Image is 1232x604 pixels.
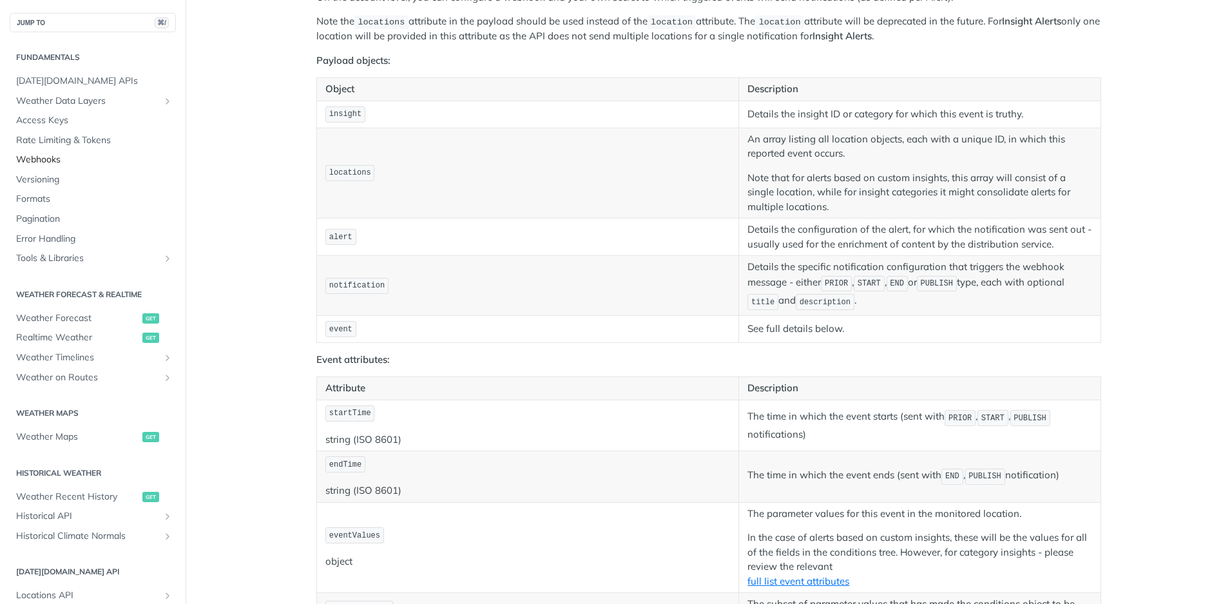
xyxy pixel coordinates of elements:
[329,325,352,334] span: event
[162,96,173,106] button: Show subpages for Weather Data Layers
[329,531,380,540] span: eventValues
[358,17,405,27] span: locations
[16,510,159,523] span: Historical API
[890,279,904,288] span: END
[16,431,139,443] span: Weather Maps
[10,467,176,479] h2: Historical Weather
[10,527,176,546] a: Historical Climate NormalsShow subpages for Historical Climate Normals
[10,249,176,268] a: Tools & LibrariesShow subpages for Tools & Libraries
[10,407,176,419] h2: Weather Maps
[10,170,176,190] a: Versioning
[10,507,176,526] a: Historical APIShow subpages for Historical API
[747,107,1092,122] p: Details the insight ID or category for which this event is truthy.
[16,153,173,166] span: Webhooks
[948,414,972,423] span: PRIOR
[325,82,730,97] p: Object
[968,472,1001,481] span: PUBLISH
[162,511,173,521] button: Show subpages for Historical API
[10,209,176,229] a: Pagination
[10,111,176,130] a: Access Keys
[10,487,176,507] a: Weather Recent Historyget
[10,190,176,209] a: Formats
[142,313,159,324] span: get
[10,150,176,170] a: Webhooks
[325,381,730,396] p: Attribute
[16,530,159,543] span: Historical Climate Normals
[329,460,361,469] span: endTime
[325,433,730,447] p: string (ISO 8601)
[747,322,1092,336] p: See full details below.
[10,52,176,63] h2: Fundamentals
[316,14,1101,44] p: Note the attribute in the payload should be used instead of the attribute. The attribute will be ...
[316,353,390,365] strong: Event attributes:
[858,279,881,288] span: START
[162,590,173,601] button: Show subpages for Locations API
[10,566,176,578] h2: [DATE][DOMAIN_NAME] API
[16,233,173,246] span: Error Handling
[747,222,1092,251] p: Details the configuration of the alert, for which the notification was sent out - usually used fo...
[10,92,176,111] a: Weather Data LayersShow subpages for Weather Data Layers
[747,132,1092,161] p: An array listing all location objects, each with a unique ID, in which this reported event occurs.
[747,82,1092,97] p: Description
[16,95,159,108] span: Weather Data Layers
[945,472,959,481] span: END
[759,17,801,27] span: location
[10,427,176,447] a: Weather Mapsget
[162,531,173,541] button: Show subpages for Historical Climate Normals
[142,492,159,502] span: get
[10,131,176,150] a: Rate Limiting & Tokens
[747,575,849,587] a: full list event attributes
[162,373,173,383] button: Show subpages for Weather on Routes
[329,110,361,119] span: insight
[747,381,1092,396] p: Description
[651,17,693,27] span: location
[825,279,848,288] span: PRIOR
[800,298,851,307] span: description
[1002,15,1061,27] strong: Insight Alerts
[316,54,390,66] strong: Payload objects:
[10,348,176,367] a: Weather TimelinesShow subpages for Weather Timelines
[10,289,176,300] h2: Weather Forecast & realtime
[16,371,159,384] span: Weather on Routes
[10,368,176,387] a: Weather on RoutesShow subpages for Weather on Routes
[813,30,872,42] strong: Insight Alerts
[16,351,159,364] span: Weather Timelines
[162,253,173,264] button: Show subpages for Tools & Libraries
[10,72,176,91] a: [DATE][DOMAIN_NAME] APIs
[981,414,1005,423] span: START
[747,467,1092,486] p: The time in which the event ends (sent with , notification)
[329,233,352,242] span: alert
[921,279,953,288] span: PUBLISH
[10,229,176,249] a: Error Handling
[16,75,173,88] span: [DATE][DOMAIN_NAME] APIs
[751,298,775,307] span: title
[747,171,1092,215] p: Note that for alerts based on custom insights, this array will consist of a single location, whil...
[162,353,173,363] button: Show subpages for Weather Timelines
[16,134,173,147] span: Rate Limiting & Tokens
[16,491,139,503] span: Weather Recent History
[747,260,1092,311] p: Details the specific notification configuration that triggers the webhook message - either , , or...
[16,312,139,325] span: Weather Forecast
[747,531,1092,589] p: In the case of alerts based on custom insights, these will be the values for all of the fields in...
[1014,414,1046,423] span: PUBLISH
[10,328,176,347] a: Realtime Weatherget
[329,409,371,418] span: startTime
[16,213,173,226] span: Pagination
[155,17,169,28] span: ⌘/
[16,331,139,344] span: Realtime Weather
[142,333,159,343] span: get
[325,483,730,498] p: string (ISO 8601)
[16,173,173,186] span: Versioning
[16,252,159,265] span: Tools & Libraries
[16,114,173,127] span: Access Keys
[325,554,730,569] p: object
[10,13,176,32] button: JUMP TO⌘/
[142,432,159,442] span: get
[10,309,176,328] a: Weather Forecastget
[747,409,1092,442] p: The time in which the event starts (sent with , , notifications)
[329,168,371,177] span: locations
[16,589,159,602] span: Locations API
[747,507,1092,521] p: The parameter values for this event in the monitored location.
[329,281,385,290] span: notification
[16,193,173,206] span: Formats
